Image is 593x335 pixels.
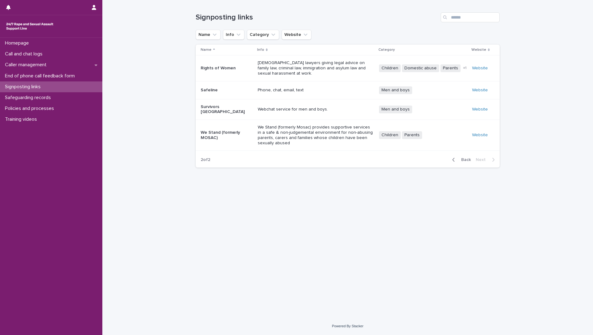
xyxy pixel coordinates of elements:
a: Powered By Stacker [332,324,363,328]
span: Children [379,131,401,139]
p: [DEMOGRAPHIC_DATA] lawyers giving legal advice on family law, criminal law, immigration and asylu... [258,60,374,76]
span: Children [379,64,401,72]
span: + 1 [463,66,466,70]
p: Phone, chat, email, text [258,88,374,93]
p: End of phone call feedback form [2,73,80,79]
p: Policies and processes [2,106,59,111]
a: Website [472,107,488,111]
button: Next [473,157,500,163]
span: Domestic abuse [402,64,439,72]
tr: SafelinePhone, chat, email, textMen and boysWebsite [196,81,500,99]
p: Homepage [2,40,34,46]
tr: Survivors [GEOGRAPHIC_DATA]Webchat service for men and boys.Men and boysWebsite [196,99,500,120]
a: Website [472,133,488,137]
a: Website [472,66,488,70]
tr: We Stand (formerly MOSAC)We Stand (formerly Mosac) provides supportive services in a safe & non-j... [196,120,500,151]
p: Signposting links [2,84,46,90]
a: Website [472,88,488,92]
tr: Rights of Women[DEMOGRAPHIC_DATA] lawyers giving legal advice on family law, criminal law, immigr... [196,55,500,81]
input: Search [441,12,500,22]
button: Name [196,30,221,40]
p: 2 of 2 [196,152,215,167]
p: Rights of Women [201,66,253,71]
h1: Signposting links [196,13,438,22]
span: Parents [440,64,461,72]
p: Safeline [201,88,253,93]
img: rhQMoQhaT3yELyF149Cw [5,20,55,33]
button: Website [282,30,311,40]
p: Name [201,46,212,53]
p: Webchat service for men and boys. [258,107,374,112]
p: We Stand (formerly MOSAC) [201,130,253,141]
button: Back [447,157,473,163]
span: Men and boys [379,106,412,113]
button: Info [223,30,244,40]
p: Call and chat logs [2,51,47,57]
p: Category [378,46,395,53]
p: Survivors [GEOGRAPHIC_DATA] [201,104,253,115]
p: Caller management [2,62,51,68]
span: Next [476,158,489,162]
p: Website [471,46,486,53]
span: Men and boys [379,86,412,94]
span: Parents [402,131,422,139]
p: We Stand (formerly Mosac) provides supportive services in a safe & non-judgemental environment fo... [258,125,374,146]
span: Back [457,158,471,162]
p: Safeguarding records [2,95,56,101]
p: Training videos [2,116,42,122]
button: Category [247,30,279,40]
p: Info [257,46,264,53]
